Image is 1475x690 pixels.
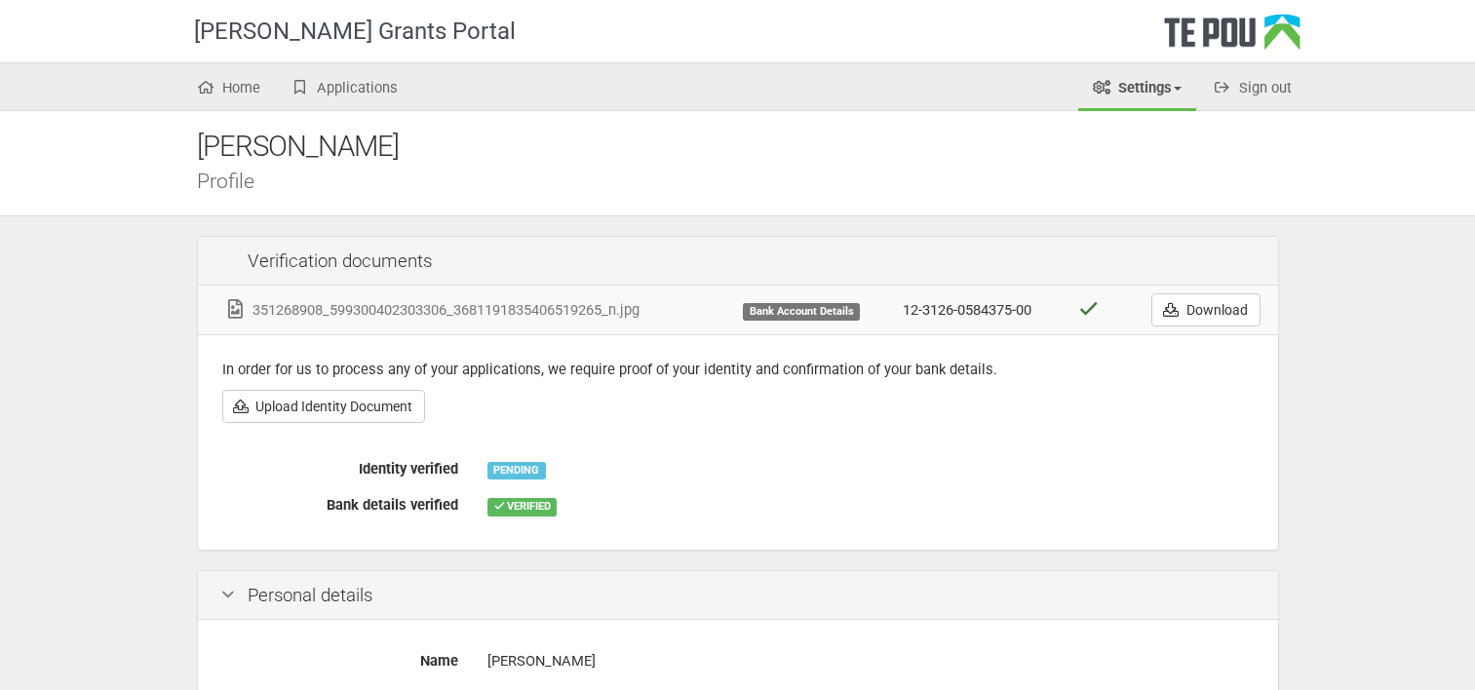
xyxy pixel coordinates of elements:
p: In order for us to process any of your applications, we require proof of your identity and confir... [222,360,1254,380]
a: Upload Identity Document [222,390,425,423]
a: Download [1151,293,1261,326]
a: Sign out [1198,68,1305,111]
div: PENDING [487,462,546,479]
a: 351268908_599300402303306_3681191835406519265_n.jpg [224,301,640,319]
td: 12-3126-0584375-00 [895,286,1068,335]
a: Home [182,68,275,111]
label: Name [208,644,473,671]
div: Bank Account Details [743,303,860,321]
a: Settings [1078,68,1196,111]
div: Te Pou Logo [1164,14,1300,62]
div: [PERSON_NAME] [487,644,1254,678]
div: Profile [197,171,1308,191]
label: Bank details verified [208,488,473,516]
div: [PERSON_NAME] [197,126,1308,168]
label: Identity verified [208,452,473,479]
div: Personal details [198,571,1278,620]
div: VERIFIED [487,498,558,516]
div: Verification documents [198,237,1278,286]
a: Applications [277,68,412,111]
